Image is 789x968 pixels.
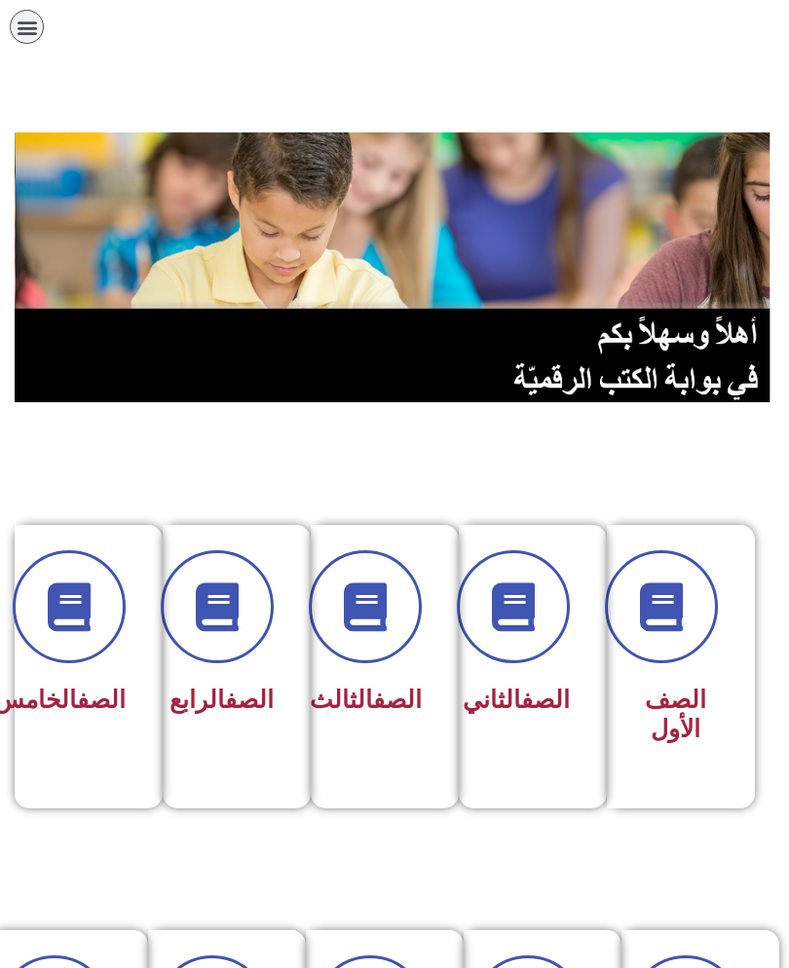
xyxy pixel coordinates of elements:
span: الثالث [310,686,422,714]
a: الصف [77,686,126,714]
span: الثاني [463,686,570,714]
span: الرابع [169,686,274,714]
a: الصف [373,686,422,714]
span: الصف الأول [645,686,706,743]
div: כפתור פתיחת תפריט [10,10,44,44]
a: الصف [521,686,570,714]
a: الصف [225,686,274,714]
